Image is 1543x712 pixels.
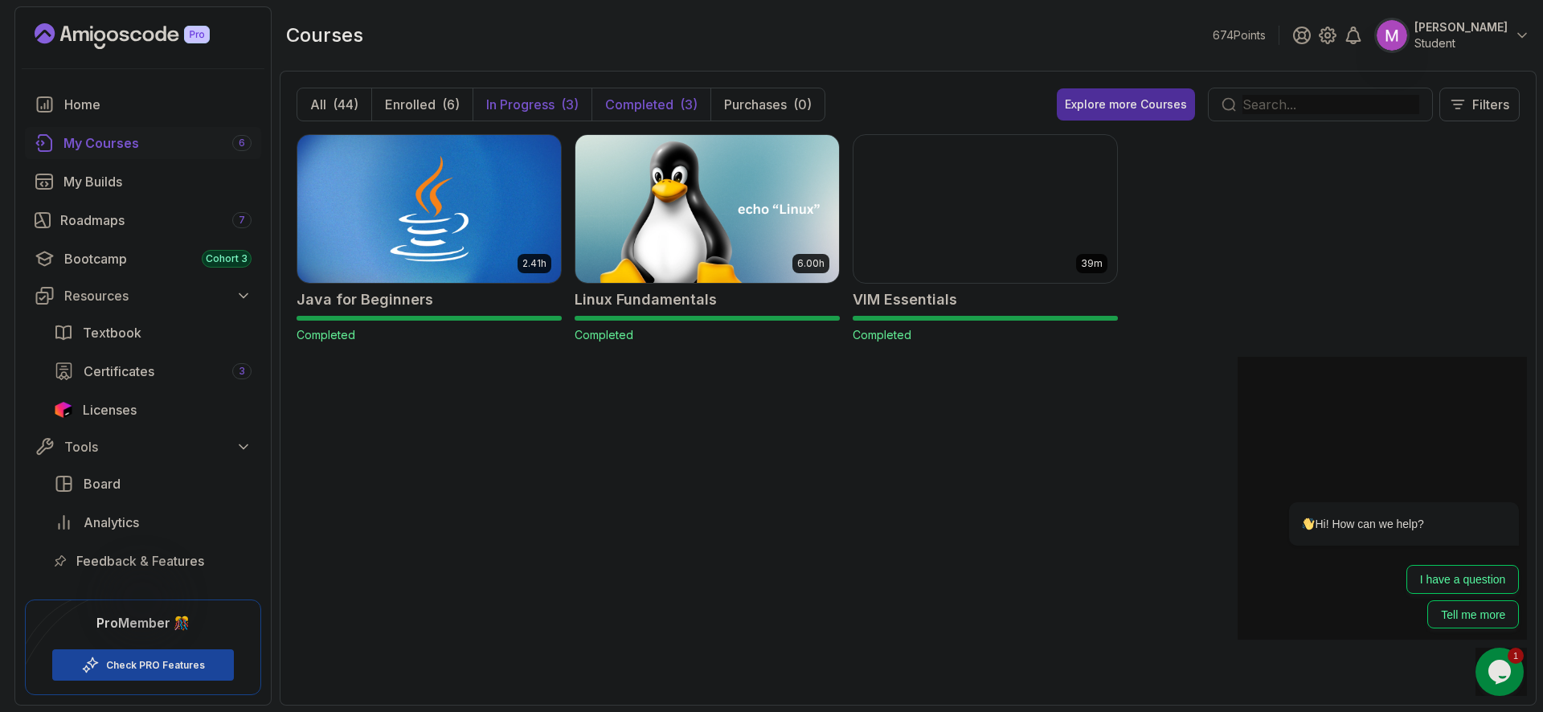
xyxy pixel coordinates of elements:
[297,288,433,311] h2: Java for Beginners
[1238,357,1527,640] iframe: chat widget
[76,551,204,571] span: Feedback & Features
[310,95,326,114] p: All
[333,95,358,114] div: (44)
[853,134,1118,343] a: VIM Essentials card39mVIM EssentialsCompleted
[60,211,252,230] div: Roadmaps
[84,513,139,532] span: Analytics
[853,135,1117,283] img: VIM Essentials card
[1414,19,1508,35] p: [PERSON_NAME]
[25,281,261,310] button: Resources
[853,328,911,342] span: Completed
[25,88,261,121] a: home
[106,659,205,672] a: Check PRO Features
[575,134,840,343] a: Linux Fundamentals card6.00hLinux FundamentalsCompleted
[25,127,261,159] a: courses
[64,286,252,305] div: Resources
[1057,88,1195,121] button: Explore more Courses
[64,437,252,456] div: Tools
[84,474,121,493] span: Board
[1213,27,1266,43] p: 674 Points
[1472,95,1509,114] p: Filters
[486,95,555,114] p: In Progress
[797,257,825,270] p: 6.00h
[1475,648,1527,696] iframe: chat widget
[1081,257,1103,270] p: 39m
[297,88,371,121] button: All(44)
[575,328,633,342] span: Completed
[522,257,546,270] p: 2.41h
[239,365,245,378] span: 3
[1414,35,1508,51] p: Student
[605,95,673,114] p: Completed
[25,243,261,275] a: bootcamp
[561,95,579,114] div: (3)
[239,137,245,149] span: 6
[44,317,261,349] a: textbook
[35,23,247,49] a: Landing page
[64,95,252,114] div: Home
[25,204,261,236] a: roadmaps
[63,133,252,153] div: My Courses
[1242,95,1419,114] input: Search...
[575,288,717,311] h2: Linux Fundamentals
[371,88,473,121] button: Enrolled(6)
[793,95,812,114] div: (0)
[44,355,261,387] a: certificates
[44,394,261,426] a: licenses
[853,288,957,311] h2: VIM Essentials
[1377,20,1407,51] img: user profile image
[25,166,261,198] a: builds
[297,328,355,342] span: Completed
[44,468,261,500] a: board
[1376,19,1530,51] button: user profile image[PERSON_NAME]Student
[239,214,245,227] span: 7
[25,432,261,461] button: Tools
[84,362,154,381] span: Certificates
[473,88,591,121] button: In Progress(3)
[44,506,261,538] a: analytics
[297,134,562,343] a: Java for Beginners card2.41hJava for BeginnersCompleted
[64,249,252,268] div: Bootcamp
[591,88,710,121] button: Completed(3)
[710,88,825,121] button: Purchases(0)
[206,252,248,265] span: Cohort 3
[83,323,141,342] span: Textbook
[297,135,561,283] img: Java for Beginners card
[385,95,436,114] p: Enrolled
[83,400,137,419] span: Licenses
[286,23,363,48] h2: courses
[680,95,698,114] div: (3)
[724,95,787,114] p: Purchases
[1439,88,1520,121] button: Filters
[63,172,252,191] div: My Builds
[44,545,261,577] a: feedback
[442,95,460,114] div: (6)
[51,649,235,681] button: Check PRO Features
[54,402,73,418] img: jetbrains icon
[1065,96,1187,113] div: Explore more Courses
[575,135,839,283] img: Linux Fundamentals card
